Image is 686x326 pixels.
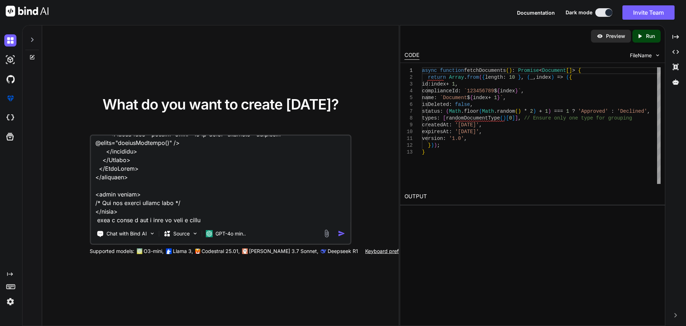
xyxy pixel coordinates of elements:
[503,74,506,80] span: :
[404,51,419,60] div: CODE
[440,68,464,73] span: function
[497,108,515,114] span: random
[506,68,509,73] span: (
[437,115,440,121] span: :
[521,88,524,94] span: ,
[509,115,512,121] span: 0
[449,102,452,107] span: :
[202,248,240,255] p: Codestral 25.01,
[136,248,142,254] img: GPT-4
[446,108,449,114] span: (
[404,149,413,156] div: 13
[479,108,482,114] span: (
[149,230,155,237] img: Pick Tools
[548,108,551,114] span: )
[446,81,449,87] span: +
[566,9,592,16] span: Dark mode
[545,108,548,114] span: 1
[434,95,437,101] span: :
[533,74,536,80] span: ,
[521,74,524,80] span: ,
[518,68,539,73] span: Promise
[517,9,555,16] button: Documentation
[467,95,470,101] span: $
[500,115,503,121] span: (
[328,248,358,255] p: Deepseek R1
[630,52,652,59] span: FileName
[566,68,569,73] span: [
[205,230,213,237] img: GPT-4o mini
[470,95,473,101] span: {
[422,102,449,107] span: isDeleted
[422,115,437,121] span: types
[500,88,515,94] span: index
[144,248,164,255] p: O3-mini,
[569,68,572,73] span: ]
[215,230,246,237] p: GPT-4o min..
[422,68,437,73] span: async
[103,96,339,113] span: What do you want to create [DATE]?
[497,88,500,94] span: {
[428,142,431,148] span: }
[569,74,572,80] span: {
[482,74,485,80] span: {
[404,74,413,81] div: 2
[494,95,497,101] span: 1
[173,248,193,255] p: Llama 3,
[518,108,521,114] span: )
[422,95,434,101] span: name
[400,188,665,205] h2: OUTPUT
[4,92,16,104] img: premium
[515,88,518,94] span: }
[479,74,482,80] span: (
[530,108,533,114] span: 2
[488,95,491,101] span: +
[90,248,134,255] p: Supported models:
[6,6,49,16] img: Bind AI
[542,68,566,73] span: Document
[4,296,16,308] img: settings
[464,68,506,73] span: fetchDocuments
[249,248,318,255] p: [PERSON_NAME] 3.7 Sonnet,
[440,95,467,101] span: `Document
[578,68,581,73] span: {
[404,88,413,94] div: 4
[458,88,461,94] span: :
[539,108,542,114] span: +
[572,108,575,114] span: ?
[422,108,440,114] span: status
[524,115,632,121] span: // Ensure only one type for grouping
[452,81,455,87] span: 1
[422,136,443,141] span: version
[503,95,506,101] span: ,
[606,33,625,40] p: Preview
[404,115,413,122] div: 8
[515,108,518,114] span: (
[464,74,467,80] span: .
[404,101,413,108] div: 6
[536,74,551,80] span: index
[422,81,428,87] span: id
[437,142,440,148] span: ;
[4,112,16,124] img: cloudideIcon
[518,74,521,80] span: }
[404,108,413,115] div: 7
[646,33,655,40] p: Run
[440,108,443,114] span: :
[446,115,500,121] span: randomDocumentType
[428,74,446,80] span: return
[173,230,190,237] p: Source
[566,74,569,80] span: (
[494,88,497,94] span: $
[527,74,530,80] span: (
[322,229,330,238] img: attachment
[434,142,437,148] span: )
[404,94,413,101] div: 5
[106,230,147,237] p: Chat with Bind AI
[192,230,198,237] img: Pick Models
[431,142,434,148] span: )
[479,122,482,128] span: ,
[464,88,494,94] span: `123456789
[4,73,16,85] img: githubDark
[404,67,413,74] div: 1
